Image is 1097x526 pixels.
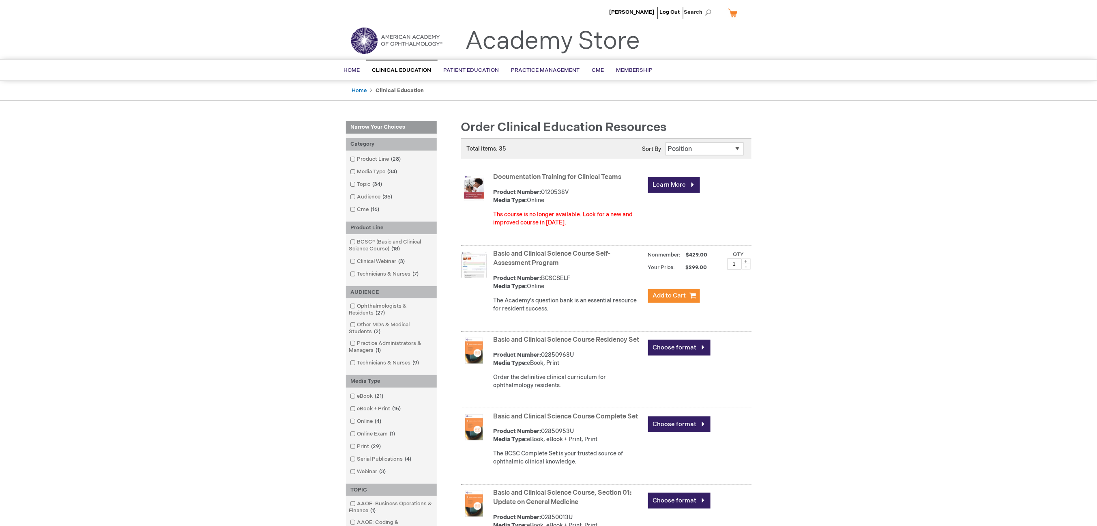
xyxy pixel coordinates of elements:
[411,360,421,366] span: 9
[648,250,681,260] strong: Nonmember:
[592,67,604,73] span: CME
[403,456,414,462] span: 4
[344,67,360,73] span: Home
[373,418,384,425] span: 4
[348,340,435,354] a: Practice Administrators & Managers1
[374,347,383,354] span: 1
[397,258,407,265] span: 3
[373,393,386,399] span: 21
[648,340,711,356] a: Choose format
[660,9,680,15] a: Log Out
[348,206,383,213] a: Cme16
[466,27,640,56] a: Academy Store
[386,168,399,175] span: 34
[648,264,675,271] strong: Your Price:
[494,428,541,435] strong: Product Number:
[494,373,644,390] div: Order the definitive clinical curriculum for ophthalmology residents.
[494,274,644,291] div: BCSCSELF Online
[391,405,403,412] span: 15
[494,173,622,181] a: Documentation Training for Clinical Teams
[494,360,527,366] strong: Media Type:
[346,138,437,151] div: Category
[348,258,408,265] a: Clinical Webinar3
[494,427,644,444] div: 02850953U eBook, eBook + Print, Print
[494,450,644,466] div: The BCSC Complete Set is your trusted source of ophthalmic clinical knowledge.
[676,264,708,271] span: $299.00
[494,189,541,196] strong: Product Number:
[461,338,487,364] img: Basic and Clinical Science Course Residency Set
[494,275,541,282] strong: Product Number:
[648,493,711,509] a: Choose format
[348,238,435,253] a: BCSC® (Basic and Clinical Science Course)18
[494,297,644,313] div: The Academy's question bank is an essential resource for resident success.
[494,514,541,521] strong: Product Number:
[648,289,700,303] button: Add to Cart
[346,222,437,234] div: Product Line
[684,4,715,20] span: Search
[346,484,437,496] div: TOPIC
[390,246,402,252] span: 18
[346,286,437,299] div: AUDIENCE
[494,489,632,506] a: Basic and Clinical Science Course, Section 01: Update on General Medicine
[348,359,423,367] a: Technicians & Nurses9
[374,310,387,316] span: 27
[369,507,378,514] span: 1
[371,181,384,188] span: 34
[348,468,389,476] a: Webinar3
[376,87,424,94] strong: Clinical Education
[461,252,487,278] img: Basic and Clinical Science Course Self-Assessment Program
[348,270,422,278] a: Technicians & Nurses7
[461,120,667,135] span: Order Clinical Education Resources
[348,321,435,336] a: Other MDs & Medical Students2
[352,87,367,94] a: Home
[369,443,383,450] span: 29
[648,416,711,432] a: Choose format
[653,292,686,300] span: Add to Cart
[348,430,399,438] a: Online Exam1
[461,491,487,517] img: Basic and Clinical Science Course, Section 01: Update on General Medicine
[494,413,638,420] a: Basic and Clinical Science Course Complete Set
[733,251,744,258] label: Qty
[346,375,437,388] div: Media Type
[381,194,395,200] span: 35
[444,67,499,73] span: Patient Education
[348,168,401,176] a: Media Type34
[727,259,742,269] input: Qty
[348,418,385,425] a: Online4
[389,156,403,162] span: 28
[494,351,541,358] strong: Product Number:
[348,443,384,451] a: Print29
[348,392,387,400] a: eBook21
[494,211,633,226] font: Ths course is no longer available. Look for a new and improved course in [DATE].
[348,405,404,413] a: eBook + Print15
[348,302,435,317] a: Ophthalmologists & Residents27
[348,181,386,188] a: Topic34
[348,455,415,463] a: Serial Publications4
[494,436,527,443] strong: Media Type:
[378,468,388,475] span: 3
[372,67,432,73] span: Clinical Education
[461,414,487,440] img: Basic and Clinical Science Course Complete Set
[648,177,700,193] a: Learn More
[346,121,437,134] strong: Narrow Your Choices
[494,351,644,367] div: 02850963U eBook, Print
[348,193,396,201] a: Audience35
[348,500,435,515] a: AAOE: Business Operations & Finance1
[411,271,421,277] span: 7
[610,9,655,15] a: [PERSON_NAME]
[388,431,397,437] span: 1
[372,328,383,335] span: 2
[616,67,653,73] span: Membership
[642,146,661,153] label: Sort By
[494,283,527,290] strong: Media Type:
[461,175,487,201] img: Documentation Training for Clinical Teams
[467,145,507,152] span: Total items: 35
[494,197,527,204] strong: Media Type:
[348,155,404,163] a: Product Line28
[494,250,611,267] a: Basic and Clinical Science Course Self-Assessment Program
[511,67,580,73] span: Practice Management
[494,188,644,205] div: 0120538V Online
[494,336,640,344] a: Basic and Clinical Science Course Residency Set
[369,206,382,213] span: 16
